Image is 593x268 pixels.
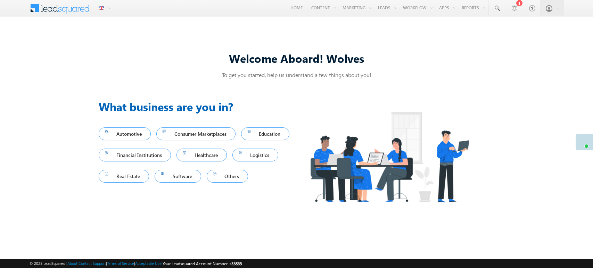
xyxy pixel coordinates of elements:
[231,261,242,266] span: 35855
[99,71,495,78] p: To get you started, help us understand a few things about you!
[213,171,242,181] span: Others
[163,129,229,139] span: Consumer Marketplaces
[99,98,297,115] h3: What business are you in?
[183,150,221,160] span: Healthcare
[105,150,165,160] span: Financial Institutions
[99,51,495,66] div: Welcome Aboard! Wolves
[79,261,106,266] a: Contact Support
[30,260,242,267] span: © 2025 LeadSquared | | | | |
[107,261,134,266] a: Terms of Service
[247,129,283,139] span: Education
[105,129,145,139] span: Automotive
[239,150,272,160] span: Logistics
[297,98,482,216] img: Industry.png
[135,261,162,266] a: Acceptable Use
[105,171,143,181] span: Real Estate
[161,171,195,181] span: Software
[163,261,242,266] span: Your Leadsquared Account Number is
[67,261,77,266] a: About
